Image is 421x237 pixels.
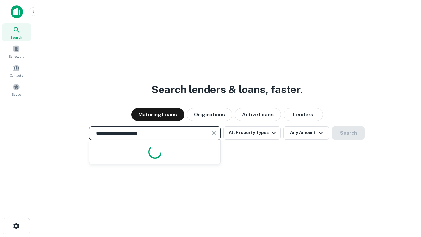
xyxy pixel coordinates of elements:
[2,81,31,98] a: Saved
[131,108,184,121] button: Maturing Loans
[235,108,281,121] button: Active Loans
[10,73,23,78] span: Contacts
[151,82,303,97] h3: Search lenders & loans, faster.
[2,62,31,79] a: Contacts
[187,108,232,121] button: Originations
[12,92,21,97] span: Saved
[209,128,218,138] button: Clear
[283,126,329,140] button: Any Amount
[11,35,22,40] span: Search
[11,5,23,18] img: capitalize-icon.png
[9,54,24,59] span: Borrowers
[284,108,323,121] button: Lenders
[388,184,421,216] iframe: Chat Widget
[2,23,31,41] a: Search
[2,42,31,60] a: Borrowers
[223,126,281,140] button: All Property Types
